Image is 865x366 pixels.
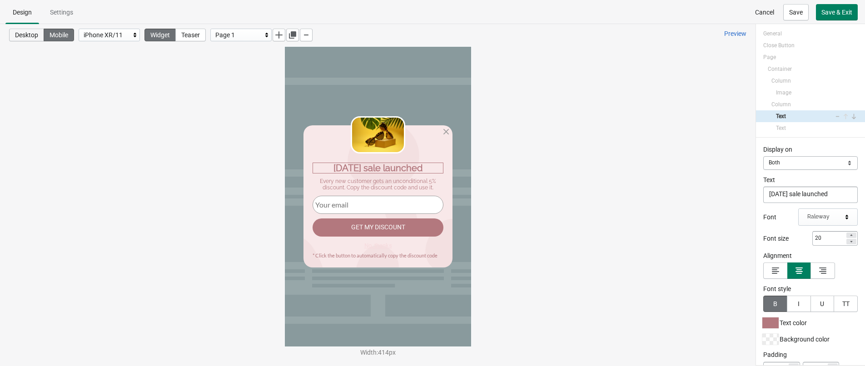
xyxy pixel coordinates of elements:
[763,146,792,153] span: Display on
[285,348,471,357] div: Width : 414 px
[787,296,811,312] button: I
[285,47,471,346] iframe: widget
[755,9,774,16] span: Cancel
[783,4,809,20] button: Save
[842,300,850,307] div: TT
[834,296,858,312] button: TT
[150,31,170,39] span: Widget
[798,300,800,307] div: I
[144,29,176,41] button: Widget
[810,296,835,312] button: U
[807,213,842,221] div: Raleway
[750,4,780,20] button: Cancel
[721,25,750,42] a: Preview
[15,31,38,39] span: Desktop
[763,235,789,242] span: Font size
[9,29,44,41] button: Desktop
[724,30,746,37] span: Preview
[780,336,830,343] span: Background color
[763,351,787,358] span: Padding
[821,9,852,16] span: Save & Exit
[763,213,776,221] span: Font
[773,300,777,307] div: B
[84,30,130,40] div: iPhone XR/11
[812,232,845,245] input: 40
[820,300,824,307] div: U
[44,29,74,41] button: Mobile
[816,4,858,20] button: Save & Exit
[181,31,200,39] span: Teaser
[50,31,68,39] span: Mobile
[175,29,206,41] button: Teaser
[763,252,792,259] span: Alignment
[789,9,803,16] span: Save
[215,30,262,40] div: Page 1
[763,187,858,203] textarea: [DATE] sale launched
[763,285,791,292] span: Font style
[13,9,32,16] span: Design
[50,9,73,16] span: Settings
[763,176,775,183] span: Text
[763,296,787,312] button: B
[780,319,807,326] span: Text color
